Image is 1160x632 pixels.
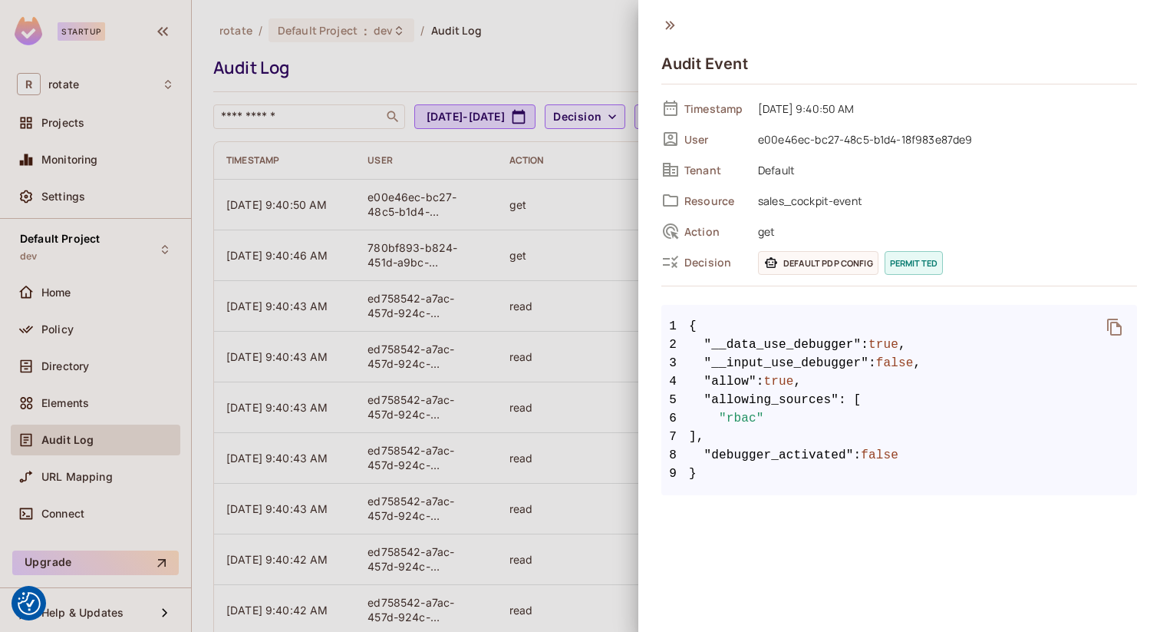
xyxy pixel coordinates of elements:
[750,191,1137,210] span: sales_cockpit-event
[661,428,689,446] span: 7
[758,251,878,275] span: Default PDP config
[661,446,689,465] span: 8
[704,391,839,409] span: "allowing_sources"
[704,372,756,391] span: "allow"
[704,336,862,354] span: "__data_use_debugger"
[661,336,689,354] span: 2
[750,222,1137,240] span: get
[661,354,689,372] span: 3
[868,354,876,372] span: :
[914,354,921,372] span: ,
[876,354,914,372] span: false
[719,409,764,428] span: "rbac"
[854,446,862,465] span: :
[750,160,1137,179] span: Default
[898,336,906,354] span: ,
[868,336,898,354] span: true
[661,317,689,336] span: 1
[861,446,898,465] span: false
[704,446,854,465] span: "debugger_activated"
[661,409,689,428] span: 6
[661,391,689,409] span: 5
[750,130,1137,148] span: e00e46ec-bc27-48c5-b1d4-18f983e87de9
[684,255,746,270] span: Decision
[684,163,746,177] span: Tenant
[704,354,869,372] span: "__input_use_debugger"
[18,592,41,615] img: Revisit consent button
[684,101,746,116] span: Timestamp
[684,194,746,208] span: Resource
[885,251,943,275] span: permitted
[684,132,746,147] span: User
[861,336,868,354] span: :
[661,465,1137,483] span: }
[689,317,697,336] span: {
[750,99,1137,117] span: [DATE] 9:40:50 AM
[661,55,748,73] h4: Audit Event
[1096,309,1133,346] button: delete
[661,428,1137,446] span: ],
[794,372,802,391] span: ,
[839,391,861,409] span: : [
[18,592,41,615] button: Consent Preferences
[756,372,764,391] span: :
[661,372,689,391] span: 4
[764,372,794,391] span: true
[684,224,746,239] span: Action
[661,465,689,483] span: 9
